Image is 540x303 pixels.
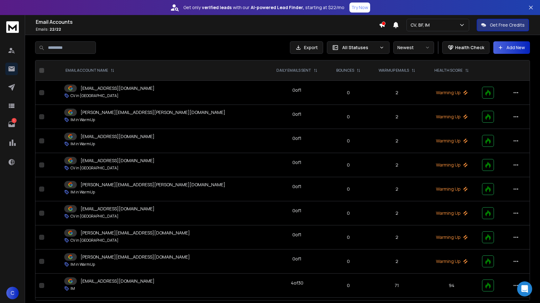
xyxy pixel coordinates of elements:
[336,68,354,73] p: BOUNCES
[81,109,225,116] p: [PERSON_NAME][EMAIL_ADDRESS][PERSON_NAME][DOMAIN_NAME]
[429,138,475,144] p: Warming Up
[332,258,365,264] p: 0
[71,286,75,291] p: IM
[290,41,323,54] button: Export
[369,81,425,105] td: 2
[369,153,425,177] td: 2
[81,182,225,188] p: [PERSON_NAME][EMAIL_ADDRESS][PERSON_NAME][DOMAIN_NAME]
[202,4,232,11] strong: verified leads
[369,105,425,129] td: 2
[71,238,118,243] p: CV in [GEOGRAPHIC_DATA]
[369,274,425,298] td: 71
[332,186,365,192] p: 0
[369,201,425,225] td: 2
[81,254,190,260] p: [PERSON_NAME][EMAIL_ADDRESS][DOMAIN_NAME]
[425,274,479,298] td: 94
[276,68,311,73] p: DAILY EMAILS SENT
[429,186,475,192] p: Warming Up
[81,133,155,140] p: [EMAIL_ADDRESS][DOMAIN_NAME]
[493,41,530,54] button: Add New
[12,118,17,123] p: 1
[71,214,118,219] p: CV in [GEOGRAPHIC_DATA]
[332,282,365,289] p: 0
[6,287,19,299] button: C
[411,22,432,28] p: CV, BF, IM
[490,22,525,28] p: Get Free Credits
[81,206,155,212] p: [EMAIL_ADDRESS][DOMAIN_NAME]
[71,141,95,146] p: IM in WarmUp
[292,232,301,238] div: 0 of 1
[429,162,475,168] p: Warming Up
[81,85,155,91] p: [EMAIL_ADDRESS][DOMAIN_NAME]
[292,87,301,93] div: 0 of 1
[349,3,370,13] button: Try Now
[292,111,301,117] div: 0 of 1
[455,44,484,51] p: Health Check
[36,18,379,26] h1: Email Accounts
[332,210,365,216] p: 0
[332,234,365,240] p: 0
[429,258,475,264] p: Warming Up
[442,41,490,54] button: Health Check
[81,278,155,284] p: [EMAIL_ADDRESS][DOMAIN_NAME]
[429,234,475,240] p: Warming Up
[429,114,475,120] p: Warming Up
[332,162,365,168] p: 0
[71,166,118,171] p: CV in [GEOGRAPHIC_DATA]
[71,262,95,267] p: IM in WarmUp
[292,208,301,214] div: 0 of 1
[183,4,344,11] p: Get only with our starting at $22/mo
[332,114,365,120] p: 0
[351,4,368,11] p: Try Now
[477,19,529,31] button: Get Free Credits
[5,118,18,131] a: 1
[342,44,377,51] p: All Statuses
[369,225,425,249] td: 2
[36,27,379,32] p: Emails :
[66,68,114,73] div: EMAIL ACCOUNT NAME
[292,183,301,190] div: 0 of 1
[81,230,190,236] p: [PERSON_NAME][EMAIL_ADDRESS][DOMAIN_NAME]
[291,280,303,286] div: 4 of 30
[81,157,155,164] p: [EMAIL_ADDRESS][DOMAIN_NAME]
[71,93,118,98] p: CV in [GEOGRAPHIC_DATA]
[332,138,365,144] p: 0
[369,177,425,201] td: 2
[332,90,365,96] p: 0
[71,190,95,195] p: IM in WarmUp
[50,27,61,32] span: 22 / 22
[71,117,95,122] p: IM in WarmUp
[434,68,463,73] p: HEALTH SCORE
[429,90,475,96] p: Warming Up
[6,21,19,33] img: logo
[369,129,425,153] td: 2
[429,210,475,216] p: Warming Up
[369,249,425,274] td: 2
[292,135,301,141] div: 0 of 1
[393,41,434,54] button: Newest
[292,256,301,262] div: 0 of 1
[379,68,409,73] p: WARMUP EMAILS
[251,4,304,11] strong: AI-powered Lead Finder,
[517,281,532,296] div: Open Intercom Messenger
[292,159,301,166] div: 0 of 1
